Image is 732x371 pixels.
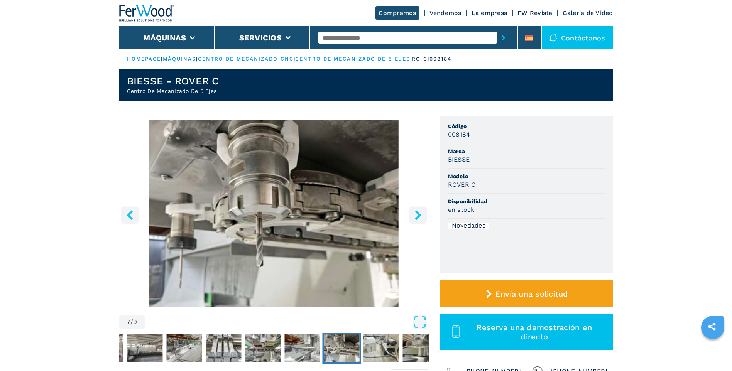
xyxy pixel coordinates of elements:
[161,56,162,62] span: |
[133,319,137,325] span: 9
[127,334,162,362] img: 8348be618487fca07faf00a00523955a
[245,334,281,362] img: 9158ef8b57ef96c833e935df4a1a6e6d
[563,9,613,17] a: Galeria de Video
[448,122,605,130] span: Código
[243,333,282,364] button: Go to Slide 5
[699,336,726,365] iframe: Chat
[448,155,470,164] h3: BIESSE
[465,323,604,341] span: Reserva una demostración en directo
[119,120,429,307] div: Go to Slide 7
[127,319,130,325] span: 7
[362,333,400,364] button: Go to Slide 8
[412,56,429,62] p: ro c |
[448,130,470,139] h3: 008184
[125,333,164,364] button: Go to Slide 2
[294,56,295,62] span: |
[472,9,508,17] a: La empresa
[198,56,294,62] a: centro de mecanizado cnc
[322,333,361,364] button: Go to Slide 7
[119,5,175,22] img: Ferwood
[119,120,429,307] img: Centro De Mecanizado De 5 Ejes BIESSE ROVER C
[448,205,475,214] h3: en stock
[702,317,722,336] a: sharethis
[429,56,452,62] p: 008184
[86,333,396,364] nav: Thumbnail Navigation
[324,334,359,362] img: e679fcaed544cfd0318b3d995d93c991
[147,315,426,329] button: Open Fullscreen
[127,75,219,87] h1: BIESSE - ROVER C
[448,172,605,180] span: Modelo
[283,333,321,364] button: Go to Slide 6
[448,180,476,189] h3: ROVER C
[448,147,605,155] span: Marca
[163,56,196,62] a: máquinas
[375,6,419,20] a: Compramos
[402,334,438,362] img: ca6add40d5144c7ae88085e127ec377e
[127,87,219,95] h2: Centro De Mecanizado De 5 Ejes
[448,223,489,229] div: Novedades
[410,56,412,62] span: |
[497,29,509,47] button: submit-button
[440,280,613,307] button: Envía una solicitud
[165,333,203,364] button: Go to Slide 3
[517,9,553,17] a: FW Revista
[295,56,410,62] a: centro de mecanizado de 5 ejes
[143,33,186,42] button: Máquinas
[549,34,557,42] img: Contáctanos
[429,9,462,17] a: Vendemos
[284,334,320,362] img: 4a6b27d8bd22cdfa10a900d3620ba4b4
[363,334,399,362] img: 5e14c781e5024d2bc2c03b0f854f1dfa
[440,314,613,350] button: Reserva una demostración en directo
[542,26,613,49] div: Contáctanos
[401,333,440,364] button: Go to Slide 9
[204,333,243,364] button: Go to Slide 4
[196,56,198,62] span: |
[448,197,605,205] span: Disponibilidad
[127,56,161,62] a: HOMEPAGE
[206,334,241,362] img: 06c64358cd54bbb1c0d5e277d7540e21
[121,206,139,224] button: left-button
[166,334,202,362] img: 22ce060b8cae303d87f8e457dd5c15d4
[239,33,282,42] button: Servicios
[495,289,568,298] span: Envía una solicitud
[130,319,133,325] span: /
[409,206,427,224] button: right-button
